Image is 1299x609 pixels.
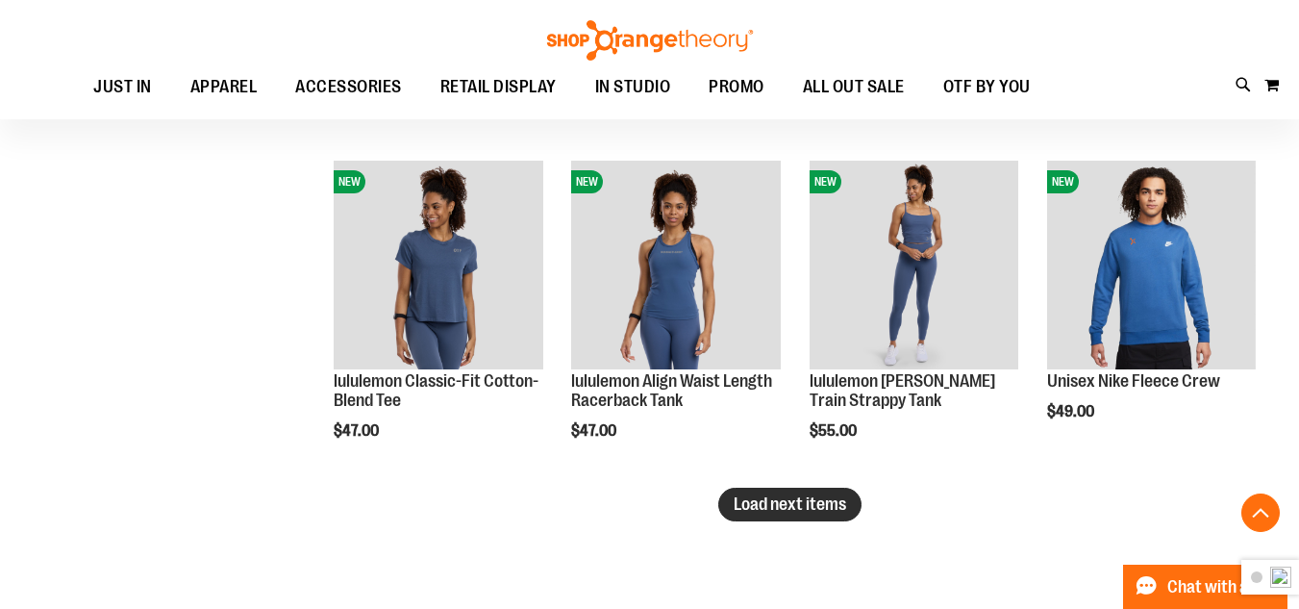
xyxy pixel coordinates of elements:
[810,161,1018,372] a: lululemon Wunder Train Strappy TankNEW
[1167,578,1276,596] span: Chat with an Expert
[334,161,542,372] a: lululemon Classic-Fit Cotton-Blend TeeNEW
[93,65,152,109] span: JUST IN
[334,161,542,369] img: lululemon Classic-Fit Cotton-Blend Tee
[810,371,995,410] a: lululemon [PERSON_NAME] Train Strappy Tank
[1047,170,1079,193] span: NEW
[595,65,671,109] span: IN STUDIO
[324,151,552,489] div: product
[334,371,538,410] a: lululemon Classic-Fit Cotton-Blend Tee
[718,488,862,521] button: Load next items
[190,65,258,109] span: APPAREL
[1123,565,1288,609] button: Chat with an Expert
[571,161,780,372] a: lululemon Align Waist Length Racerback TankNEW
[571,371,772,410] a: lululemon Align Waist Length Racerback Tank
[734,495,846,514] span: Load next items
[800,151,1028,489] div: product
[803,65,905,109] span: ALL OUT SALE
[943,65,1031,109] span: OTF BY YOU
[1047,371,1220,391] a: Unisex Nike Fleece Crew
[810,422,860,440] span: $55.00
[334,170,365,193] span: NEW
[1047,161,1256,372] a: Unisex Nike Fleece CrewNEW
[544,20,756,61] img: Shop Orangetheory
[709,65,764,109] span: PROMO
[1241,494,1280,532] button: Back To Top
[810,161,1018,369] img: lululemon Wunder Train Strappy Tank
[1047,403,1097,420] span: $49.00
[571,422,619,440] span: $47.00
[571,161,780,369] img: lululemon Align Waist Length Racerback Tank
[571,170,603,193] span: NEW
[810,170,841,193] span: NEW
[1047,161,1256,369] img: Unisex Nike Fleece Crew
[295,65,402,109] span: ACCESSORIES
[334,422,382,440] span: $47.00
[562,151,789,489] div: product
[440,65,557,109] span: RETAIL DISPLAY
[1037,151,1265,469] div: product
